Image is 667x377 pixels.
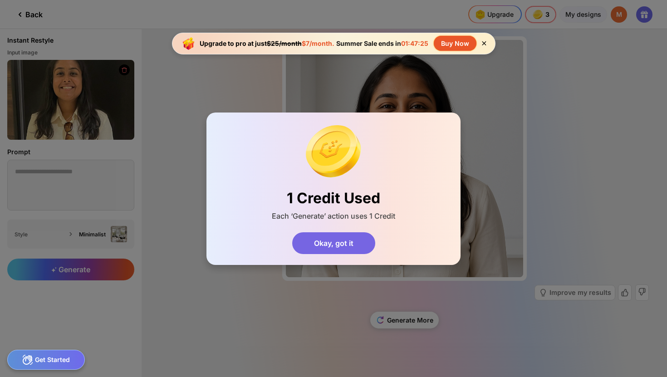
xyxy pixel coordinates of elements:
span: $25/month [267,39,302,47]
div: 1 Credit Used [287,189,380,207]
span: 01:47:25 [401,39,428,47]
img: upgrade-banner-new-year-icon.gif [180,34,198,53]
div: Get Started [7,350,85,370]
div: Buy Now [434,36,476,51]
span: $7/month. [302,39,334,47]
div: Summer Sale ends in [334,39,430,47]
div: Each ‘Generate’ action uses 1 Credit [272,211,395,221]
div: Upgrade to pro at just [200,39,334,47]
div: Okay, got it [292,232,375,254]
